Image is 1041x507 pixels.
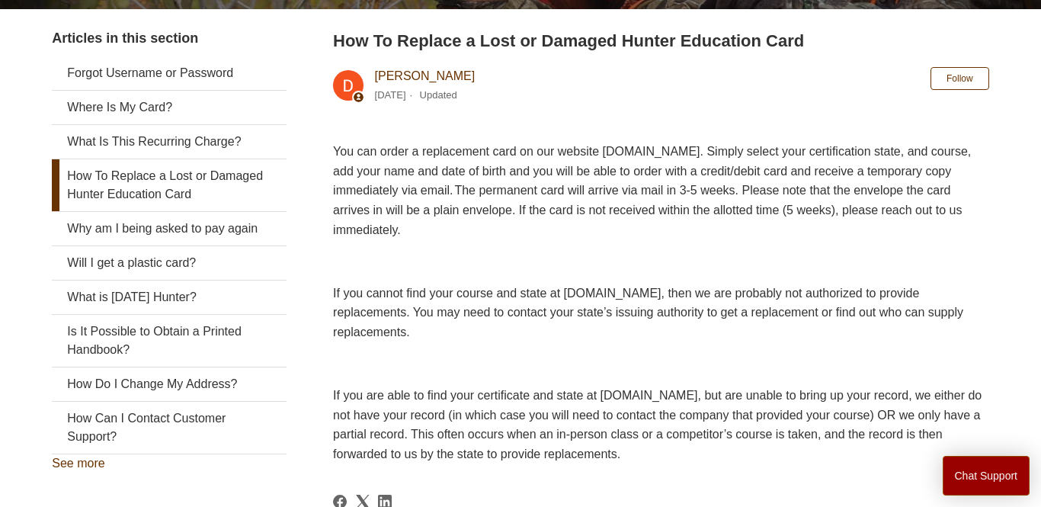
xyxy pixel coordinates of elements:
h2: How To Replace a Lost or Damaged Hunter Education Card [333,28,989,53]
a: How To Replace a Lost or Damaged Hunter Education Card [52,159,286,211]
li: Updated [420,89,457,101]
a: What Is This Recurring Charge? [52,125,286,159]
span: If you cannot find your course and state at [DOMAIN_NAME], then we are probably not authorized to... [333,287,963,339]
a: [PERSON_NAME] [375,69,476,82]
a: See more [52,457,104,470]
a: How Can I Contact Customer Support? [52,402,286,454]
span: If you are able to find your certificate and state at [DOMAIN_NAME], but are unable to bring up y... [333,389,982,460]
button: Chat Support [943,456,1030,496]
button: Follow Article [930,67,989,90]
a: Where Is My Card? [52,91,286,124]
a: How Do I Change My Address? [52,367,286,401]
a: Forgot Username or Password [52,56,286,90]
a: What is [DATE] Hunter? [52,281,286,314]
a: Will I get a plastic card? [52,246,286,280]
a: Why am I being asked to pay again [52,212,286,245]
span: Articles in this section [52,30,198,46]
time: 03/04/2024, 10:49 [375,89,406,101]
span: You can order a replacement card on our website [DOMAIN_NAME]. Simply select your certification s... [333,145,971,236]
a: Is It Possible to Obtain a Printed Handbook? [52,315,286,367]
